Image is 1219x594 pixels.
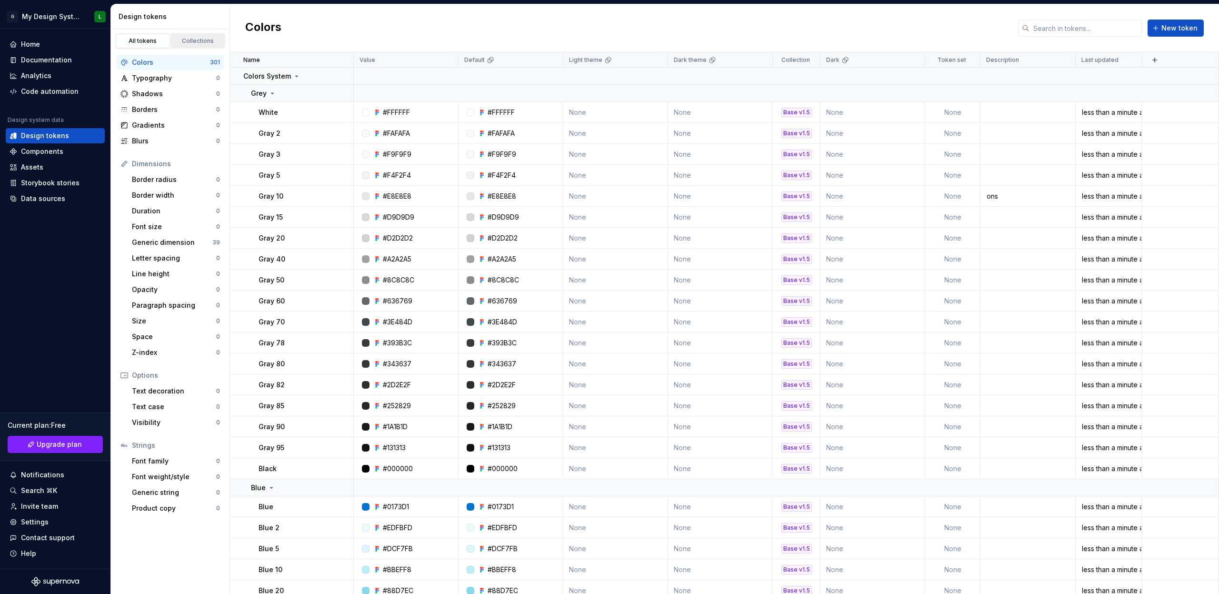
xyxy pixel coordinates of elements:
[259,275,284,285] p: Gray 50
[1081,56,1119,64] p: Last updated
[563,332,668,353] td: None
[1029,20,1142,37] input: Search in tokens...
[132,121,216,130] div: Gradients
[781,464,812,473] div: Base v1.5
[925,374,980,395] td: None
[8,116,64,124] div: Design system data
[668,374,773,395] td: None
[925,144,980,165] td: None
[21,131,69,141] div: Design tokens
[1076,212,1141,222] div: less than a minute ago
[488,129,515,138] div: #FAFAFA
[132,301,216,310] div: Paragraph spacing
[383,443,406,453] div: #131313
[563,437,668,458] td: None
[216,349,220,356] div: 0
[132,418,216,427] div: Visibility
[674,56,707,64] p: Dark theme
[464,56,485,64] p: Default
[128,329,224,344] a: Space0
[383,401,411,411] div: #252829
[128,485,224,500] a: Generic string0
[925,186,980,207] td: None
[383,233,413,243] div: #D2D2D2
[383,129,410,138] div: #FAFAFA
[22,12,83,21] div: My Design System
[216,489,220,496] div: 0
[8,421,103,430] div: Current plan : Free
[925,207,980,228] td: None
[820,291,925,312] td: None
[563,249,668,270] td: None
[925,312,980,332] td: None
[132,73,216,83] div: Typography
[826,56,839,64] p: Dark
[21,533,75,543] div: Contact support
[1076,380,1141,390] div: less than a minute ago
[216,270,220,278] div: 0
[820,165,925,186] td: None
[820,249,925,270] td: None
[488,108,515,117] div: #FFFFFF
[243,56,260,64] p: Name
[1076,422,1141,432] div: less than a minute ago
[488,191,516,201] div: #E8E8E8
[128,399,224,414] a: Text case0
[216,504,220,512] div: 0
[128,188,224,203] a: Border width0
[820,102,925,123] td: None
[259,401,284,411] p: Gray 85
[563,353,668,374] td: None
[1076,254,1141,264] div: less than a minute ago
[119,12,226,21] div: Design tokens
[259,108,278,117] p: White
[132,503,216,513] div: Product copy
[383,317,412,327] div: #3E484D
[6,84,105,99] a: Code automation
[128,383,224,399] a: Text decoration0
[1076,296,1141,306] div: less than a minute ago
[259,150,280,159] p: Gray 3
[1076,443,1141,453] div: less than a minute ago
[216,419,220,426] div: 0
[216,121,220,129] div: 0
[37,440,82,449] span: Upgrade plan
[383,275,414,285] div: #8C8C8C
[781,171,812,180] div: Base v1.5
[781,380,812,390] div: Base v1.5
[132,253,216,263] div: Letter spacing
[563,123,668,144] td: None
[383,150,411,159] div: #F9F9F9
[132,441,220,450] div: Strings
[2,6,109,27] button: GMy Design SystemL
[1076,338,1141,348] div: less than a minute ago
[1076,401,1141,411] div: less than a minute ago
[132,105,216,114] div: Borders
[925,353,980,374] td: None
[21,549,36,558] div: Help
[1161,23,1198,33] span: New token
[981,191,1075,201] div: ons
[820,186,925,207] td: None
[820,374,925,395] td: None
[132,222,216,232] div: Font size
[383,171,411,180] div: #F4F2F4
[925,395,980,416] td: None
[31,577,79,586] a: Supernova Logo
[6,499,105,514] a: Invite team
[781,254,812,264] div: Base v1.5
[132,402,216,412] div: Text case
[251,89,267,98] p: Grey
[259,296,285,306] p: Gray 60
[128,501,224,516] a: Product copy0
[117,102,224,117] a: Borders0
[128,266,224,282] a: Line height0
[128,251,224,266] a: Letter spacing0
[1076,150,1141,159] div: less than a minute ago
[781,443,812,453] div: Base v1.5
[563,144,668,165] td: None
[21,502,58,511] div: Invite team
[781,108,812,117] div: Base v1.5
[781,296,812,306] div: Base v1.5
[6,144,105,159] a: Components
